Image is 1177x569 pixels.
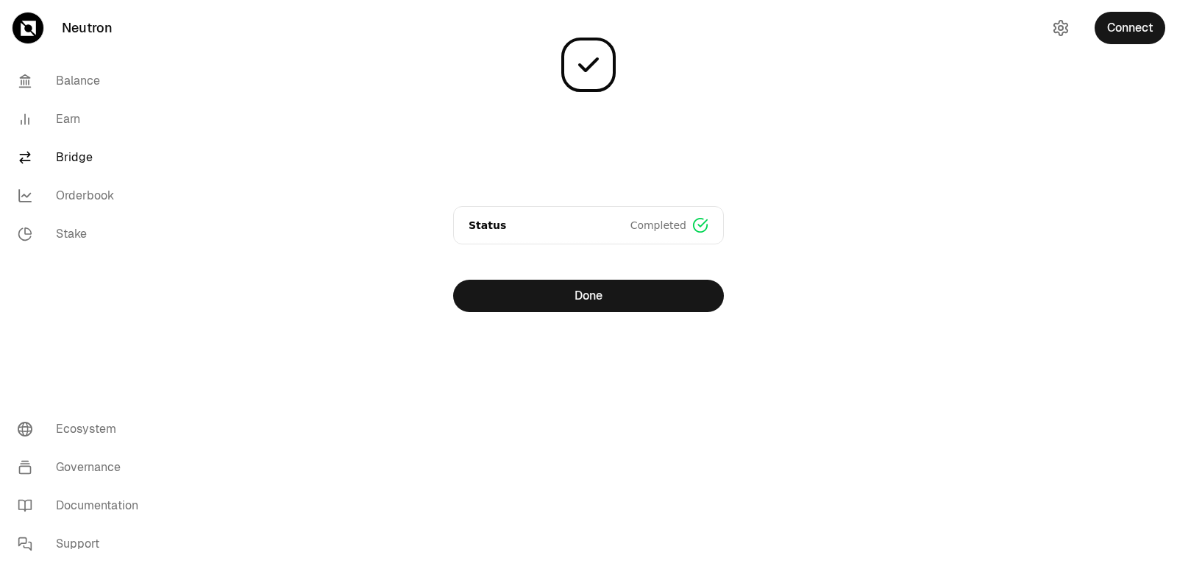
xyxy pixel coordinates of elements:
[6,177,159,215] a: Orderbook
[453,280,724,312] button: Done
[6,410,159,448] a: Ecosystem
[6,138,159,177] a: Bridge
[630,218,686,233] span: Completed
[6,100,159,138] a: Earn
[6,525,159,563] a: Support
[6,487,159,525] a: Documentation
[6,62,159,100] a: Balance
[1095,12,1165,44] button: Connect
[469,218,506,233] p: Status
[6,448,159,487] a: Governance
[6,215,159,253] a: Stake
